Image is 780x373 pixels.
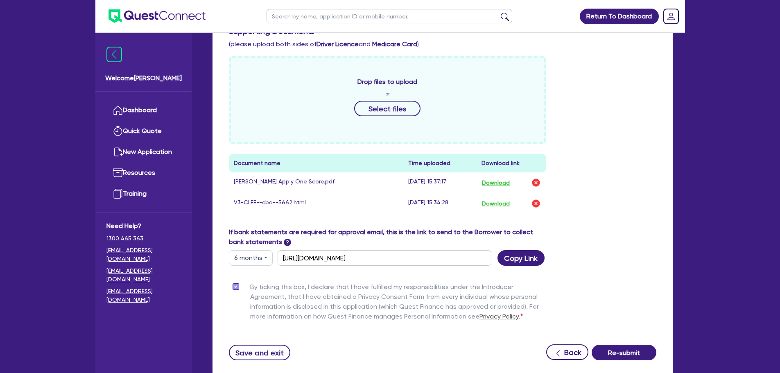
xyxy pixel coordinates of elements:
[106,121,181,142] a: Quick Quote
[284,239,291,246] span: ?
[479,312,519,320] a: Privacy Policy
[317,40,359,48] b: Driver Licence
[113,147,123,157] img: new-application
[477,154,546,172] th: Download link
[497,250,545,266] button: Copy Link
[531,178,541,188] img: delete-icon
[229,193,404,214] td: V3-CLFE--cba--5662.html
[113,126,123,136] img: quick-quote
[229,227,547,247] label: If bank statements are required for approval email, this is the link to send to the Borrower to c...
[229,40,419,48] span: (please upload both sides of and )
[482,198,510,209] button: Download
[106,163,181,183] a: Resources
[229,172,404,193] td: [PERSON_NAME] Apply One Score.pdf
[106,287,181,304] a: [EMAIL_ADDRESS][DOMAIN_NAME]
[546,344,588,360] button: Back
[105,73,182,83] span: Welcome [PERSON_NAME]
[106,142,181,163] a: New Application
[113,168,123,178] img: resources
[106,234,181,243] span: 1300 465 363
[403,154,477,172] th: Time uploaded
[106,183,181,204] a: Training
[229,154,404,172] th: Document name
[403,172,477,193] td: [DATE] 15:37:17
[250,282,547,325] label: By ticking this box, I declare that I have fulfilled my responsibilities under the Introducer Agr...
[106,267,181,284] a: [EMAIL_ADDRESS][DOMAIN_NAME]
[531,199,541,208] img: delete-icon
[357,77,417,87] span: Drop files to upload
[106,221,181,231] span: Need Help?
[109,9,206,23] img: quest-connect-logo-blue
[106,100,181,121] a: Dashboard
[229,250,273,266] button: Dropdown toggle
[403,193,477,214] td: [DATE] 15:34:28
[482,177,510,188] button: Download
[229,345,291,360] button: Save and exit
[267,9,512,23] input: Search by name, application ID or mobile number...
[354,101,421,116] button: Select files
[106,246,181,263] a: [EMAIL_ADDRESS][DOMAIN_NAME]
[592,345,656,360] button: Re-submit
[106,47,122,62] img: icon-menu-close
[580,9,659,24] a: Return To Dashboard
[385,90,390,97] span: or
[113,189,123,199] img: training
[372,40,417,48] b: Medicare Card
[660,6,682,27] a: Dropdown toggle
